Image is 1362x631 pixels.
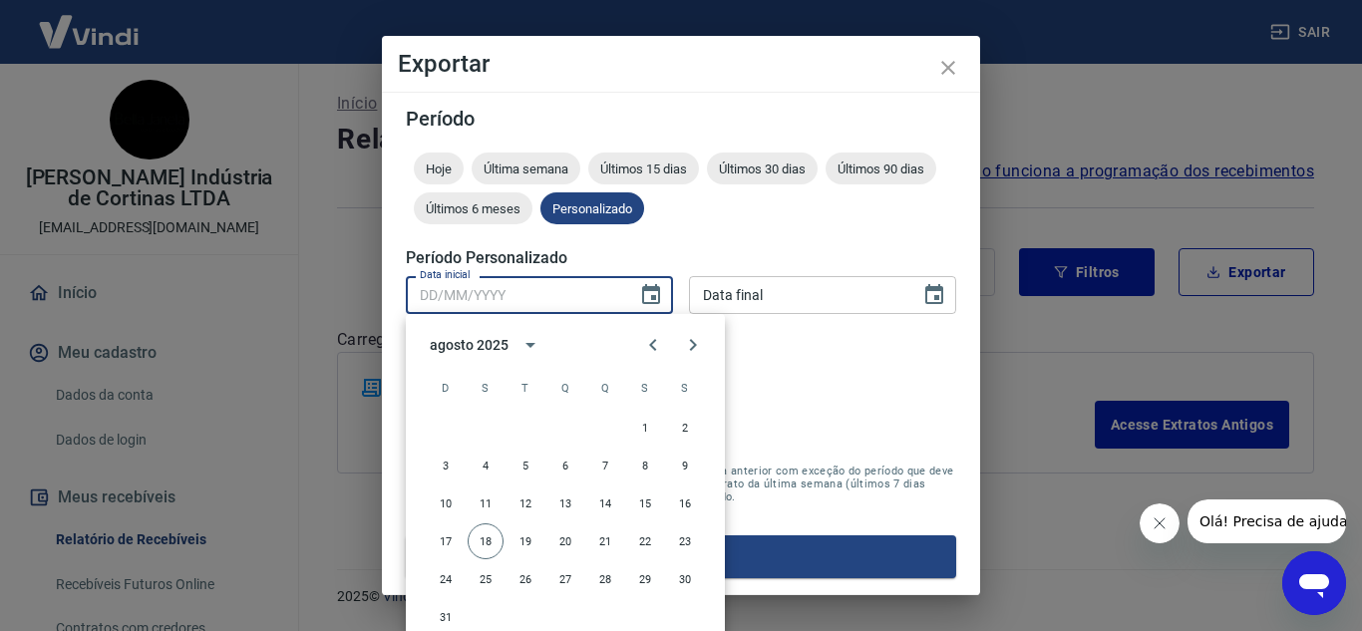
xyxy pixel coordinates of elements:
[588,161,699,176] span: Últimos 15 dias
[428,523,464,559] button: 17
[420,267,471,282] label: Data inicial
[587,523,623,559] button: 21
[12,14,168,30] span: Olá! Precisa de ajuda?
[667,485,703,521] button: 16
[468,448,504,483] button: 4
[406,248,956,268] h5: Período Personalizado
[627,523,663,559] button: 22
[924,44,972,92] button: close
[547,368,583,408] span: quarta-feira
[627,368,663,408] span: sexta-feira
[633,325,673,365] button: Previous month
[667,448,703,483] button: 9
[667,410,703,446] button: 2
[428,561,464,597] button: 24
[914,275,954,315] button: Choose date
[673,325,713,365] button: Next month
[547,485,583,521] button: 13
[468,561,504,597] button: 25
[1140,503,1180,543] iframe: Fechar mensagem
[472,161,580,176] span: Última semana
[414,201,532,216] span: Últimos 6 meses
[508,368,543,408] span: terça-feira
[587,561,623,597] button: 28
[1188,499,1346,543] iframe: Mensagem da empresa
[707,161,818,176] span: Últimos 30 dias
[406,276,623,313] input: DD/MM/YYYY
[414,161,464,176] span: Hoje
[667,561,703,597] button: 30
[508,561,543,597] button: 26
[472,153,580,184] div: Última semana
[428,448,464,483] button: 3
[398,52,964,76] h4: Exportar
[540,201,644,216] span: Personalizado
[513,328,547,362] button: calendar view is open, switch to year view
[667,368,703,408] span: sábado
[826,153,936,184] div: Últimos 90 dias
[540,192,644,224] div: Personalizado
[508,523,543,559] button: 19
[428,368,464,408] span: domingo
[414,153,464,184] div: Hoje
[631,275,671,315] button: Choose date
[468,523,504,559] button: 18
[826,161,936,176] span: Últimos 90 dias
[707,153,818,184] div: Últimos 30 dias
[689,276,906,313] input: DD/MM/YYYY
[547,523,583,559] button: 20
[508,448,543,483] button: 5
[508,485,543,521] button: 12
[414,192,532,224] div: Últimos 6 meses
[588,153,699,184] div: Últimos 15 dias
[547,561,583,597] button: 27
[627,410,663,446] button: 1
[587,485,623,521] button: 14
[1282,551,1346,615] iframe: Botão para abrir a janela de mensagens
[587,368,623,408] span: quinta-feira
[547,448,583,483] button: 6
[428,485,464,521] button: 10
[468,485,504,521] button: 11
[627,448,663,483] button: 8
[627,485,663,521] button: 15
[406,109,956,129] h5: Período
[468,368,504,408] span: segunda-feira
[430,335,508,356] div: agosto 2025
[627,561,663,597] button: 29
[667,523,703,559] button: 23
[587,448,623,483] button: 7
